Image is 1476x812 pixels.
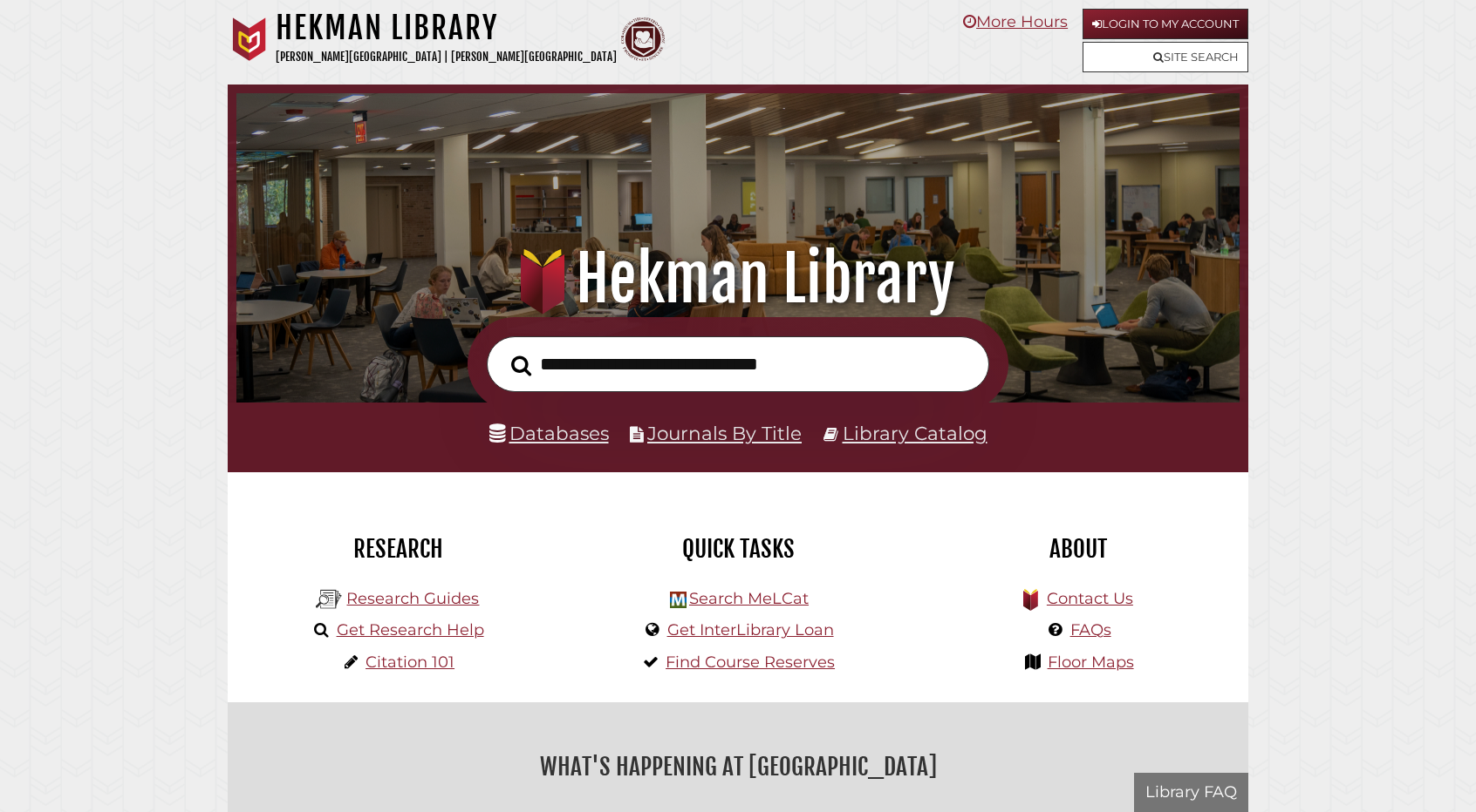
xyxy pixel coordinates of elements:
[1070,620,1111,639] a: FAQs
[502,350,540,382] button: Search
[670,592,687,608] img: Hekman Library Logo
[366,653,454,672] a: Citation 101
[241,534,555,564] h2: Research
[963,12,1068,31] a: More Hours
[337,620,484,639] a: Get Research Help
[689,589,809,608] a: Search MeLCat
[667,620,834,639] a: Get InterLibrary Loan
[511,355,531,376] i: Search
[276,47,617,67] p: [PERSON_NAME][GEOGRAPHIC_DATA] | [PERSON_NAME][GEOGRAPHIC_DATA]
[489,422,609,444] a: Databases
[346,589,479,608] a: Research Guides
[647,422,802,444] a: Journals By Title
[921,534,1235,564] h2: About
[581,534,895,564] h2: Quick Tasks
[316,586,342,612] img: Hekman Library Logo
[1047,589,1133,608] a: Contact Us
[258,240,1217,317] h1: Hekman Library
[241,747,1235,787] h2: What's Happening at [GEOGRAPHIC_DATA]
[843,422,987,444] a: Library Catalog
[1048,653,1134,672] a: Floor Maps
[666,653,835,672] a: Find Course Reserves
[621,17,665,61] img: Calvin Theological Seminary
[1083,42,1248,72] a: Site Search
[228,17,271,61] img: Calvin University
[1083,9,1248,39] a: Login to My Account
[276,9,617,47] h1: Hekman Library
